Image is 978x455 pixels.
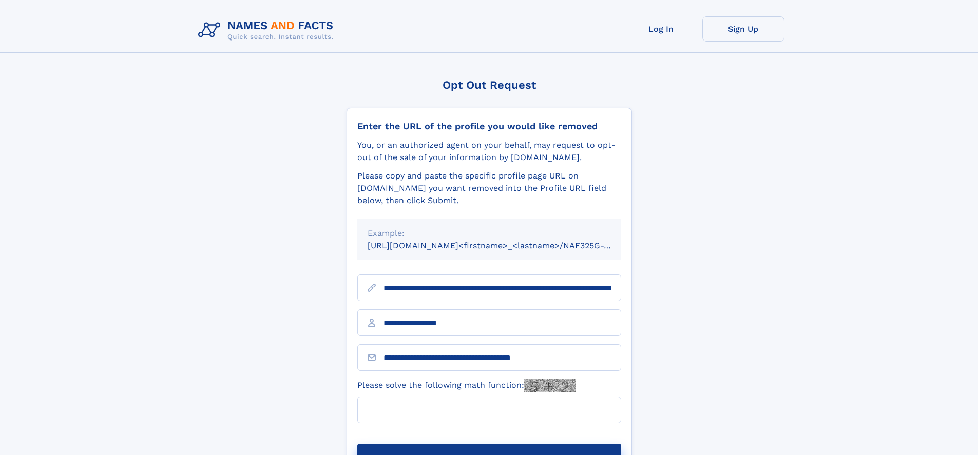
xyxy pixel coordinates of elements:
[368,241,641,250] small: [URL][DOMAIN_NAME]<firstname>_<lastname>/NAF325G-xxxxxxxx
[194,16,342,44] img: Logo Names and Facts
[357,379,576,392] label: Please solve the following math function:
[357,170,621,207] div: Please copy and paste the specific profile page URL on [DOMAIN_NAME] you want removed into the Pr...
[368,227,611,240] div: Example:
[702,16,784,42] a: Sign Up
[357,121,621,132] div: Enter the URL of the profile you would like removed
[620,16,702,42] a: Log In
[357,139,621,164] div: You, or an authorized agent on your behalf, may request to opt-out of the sale of your informatio...
[347,78,632,91] div: Opt Out Request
